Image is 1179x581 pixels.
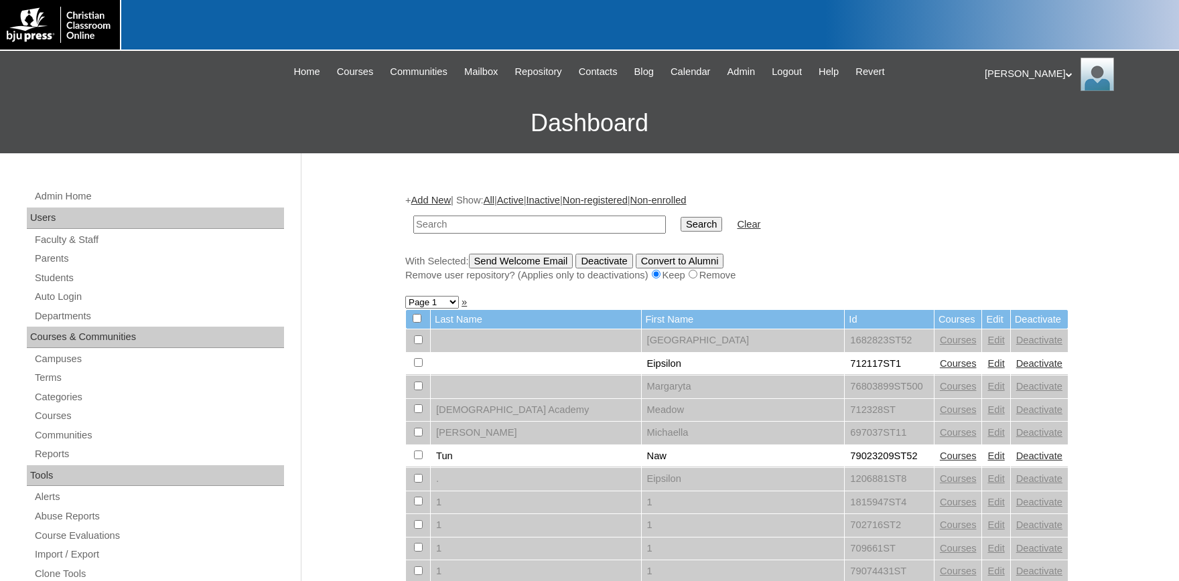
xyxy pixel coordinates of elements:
[940,427,977,438] a: Courses
[33,508,284,525] a: Abuse Reports
[642,329,845,352] td: [GEOGRAPHIC_DATA]
[845,514,934,537] td: 702716ST2
[845,353,934,376] td: 712117ST1
[845,468,934,491] td: 1206881ST8
[390,64,447,80] span: Communities
[721,64,762,80] a: Admin
[812,64,845,80] a: Help
[405,254,1068,282] div: With Selected:
[1016,543,1062,554] a: Deactivate
[33,408,284,424] a: Courses
[642,422,845,444] td: Michaella
[987,427,1004,438] a: Edit
[469,254,573,268] input: Send Welcome Email
[940,404,977,415] a: Courses
[431,310,641,329] td: Last Name
[636,254,724,268] input: Convert to Alumni
[987,335,1004,345] a: Edit
[642,353,845,376] td: Eipsilon
[563,195,628,205] a: Non-registered
[33,308,284,325] a: Departments
[855,64,884,80] span: Revert
[982,310,1010,329] td: Edit
[33,270,284,286] a: Students
[1011,310,1068,329] td: Deactivate
[527,195,561,205] a: Inactive
[431,422,641,444] td: [PERSON_NAME]
[1016,404,1062,415] a: Deactivate
[628,64,661,80] a: Blog
[1016,381,1062,392] a: Deactivate
[765,64,809,80] a: Logout
[845,310,934,329] td: Id
[681,217,722,232] input: Search
[987,543,1004,554] a: Edit
[940,519,977,530] a: Courses
[431,445,641,468] td: Tun
[940,335,977,345] a: Courses
[727,64,756,80] span: Admin
[987,404,1004,415] a: Edit
[630,195,687,205] a: Non-enrolled
[642,468,845,491] td: Eipsilon
[819,64,839,80] span: Help
[33,389,284,406] a: Categories
[337,64,374,80] span: Courses
[987,358,1004,369] a: Edit
[845,329,934,352] td: 1682823ST52
[515,64,562,80] span: Repository
[664,64,717,80] a: Calendar
[845,399,934,422] td: 712328ST
[940,497,977,507] a: Courses
[383,64,454,80] a: Communities
[431,514,641,537] td: 1
[642,376,845,398] td: Margaryta
[940,566,977,576] a: Courses
[330,64,380,80] a: Courses
[634,64,654,80] span: Blog
[940,473,977,484] a: Courses
[33,369,284,386] a: Terms
[1016,497,1062,507] a: Deactivate
[293,64,320,80] span: Home
[431,399,641,422] td: [DEMOGRAPHIC_DATA] Academy
[33,427,284,444] a: Communities
[642,399,845,422] td: Meadow
[411,195,451,205] a: Add New
[431,468,641,491] td: .
[845,445,934,468] td: 79023209ST52
[940,381,977,392] a: Courses
[987,497,1004,507] a: Edit
[462,297,467,307] a: »
[940,450,977,461] a: Courses
[575,254,632,268] input: Deactivate
[849,64,891,80] a: Revert
[464,64,498,80] span: Mailbox
[642,514,845,537] td: 1
[845,376,934,398] td: 76803899ST500
[7,7,113,43] img: logo-white.png
[27,465,284,487] div: Tools
[405,268,1068,282] div: Remove user repository? (Applies only to deactivations) Keep Remove
[33,489,284,505] a: Alerts
[33,188,284,205] a: Admin Home
[940,543,977,554] a: Courses
[1016,358,1062,369] a: Deactivate
[33,446,284,463] a: Reports
[33,288,284,305] a: Auto Login
[1016,450,1062,461] a: Deactivate
[934,310,982,329] td: Courses
[572,64,624,80] a: Contacts
[33,351,284,367] a: Campuses
[405,193,1068,282] div: + | Show: | | | |
[27,207,284,229] div: Users
[987,566,1004,576] a: Edit
[33,250,284,267] a: Parents
[1016,519,1062,530] a: Deactivate
[1016,335,1062,345] a: Deactivate
[1016,566,1062,576] a: Deactivate
[987,519,1004,530] a: Edit
[33,527,284,544] a: Course Evaluations
[484,195,494,205] a: All
[1016,473,1062,484] a: Deactivate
